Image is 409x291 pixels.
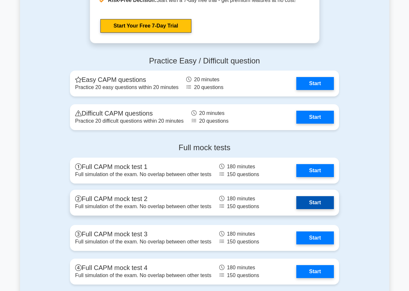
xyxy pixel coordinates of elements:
[296,77,334,90] a: Start
[296,231,334,244] a: Start
[296,265,334,278] a: Start
[100,19,191,33] a: Start Your Free 7-Day Trial
[296,164,334,177] a: Start
[296,196,334,209] a: Start
[296,111,334,124] a: Start
[70,56,339,66] h4: Practice Easy / Difficult question
[70,143,339,152] h4: Full mock tests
